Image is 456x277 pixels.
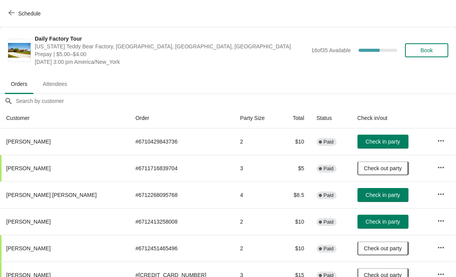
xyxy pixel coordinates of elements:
td: # 6712451465496 [129,235,234,262]
th: Status [310,108,351,128]
span: Paid [323,219,333,225]
td: 4 [234,181,280,208]
td: # 6712268095768 [129,181,234,208]
td: $5 [281,155,310,181]
td: 2 [234,128,280,155]
span: [DATE] 3:00 pm America/New_York [35,58,307,66]
button: Check in party [357,215,408,229]
td: # 6711716839704 [129,155,234,181]
span: [US_STATE] Teddy Bear Factory, [GEOGRAPHIC_DATA], [GEOGRAPHIC_DATA], [GEOGRAPHIC_DATA] [35,43,307,50]
button: Check in party [357,135,408,149]
span: Check in party [366,219,400,225]
input: Search by customer [15,94,456,108]
td: # 6710429843736 [129,128,234,155]
th: Total [281,108,310,128]
span: [PERSON_NAME] [PERSON_NAME] [6,192,97,198]
span: [PERSON_NAME] [6,219,51,225]
span: [PERSON_NAME] [6,245,51,251]
button: Check out party [357,161,408,175]
td: $10 [281,235,310,262]
td: $10 [281,208,310,235]
button: Check in party [357,188,408,202]
td: $8.5 [281,181,310,208]
img: Daily Factory Tour [8,43,31,58]
span: Daily Factory Tour [35,35,307,43]
span: Attendees [37,77,73,91]
span: Paid [323,139,333,145]
th: Order [129,108,234,128]
span: Check out party [364,245,402,251]
span: [PERSON_NAME] [6,138,51,145]
button: Book [405,43,448,57]
button: Check out party [357,241,408,255]
span: Orders [5,77,34,91]
span: Book [420,47,433,53]
span: Prepay | $5.00–$4.00 [35,50,307,58]
span: Paid [323,192,333,198]
td: 2 [234,235,280,262]
button: Schedule [4,7,47,21]
td: 3 [234,155,280,181]
span: Check in party [366,138,400,145]
span: Check out party [364,165,402,171]
span: Paid [323,166,333,172]
td: 2 [234,208,280,235]
span: 16 of 35 Available [311,47,351,53]
td: $10 [281,128,310,155]
span: Check in party [366,192,400,198]
span: Paid [323,246,333,252]
span: [PERSON_NAME] [6,165,51,171]
td: # 6712413258008 [129,208,234,235]
th: Check in/out [351,108,431,128]
th: Party Size [234,108,280,128]
span: Schedule [18,10,41,17]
